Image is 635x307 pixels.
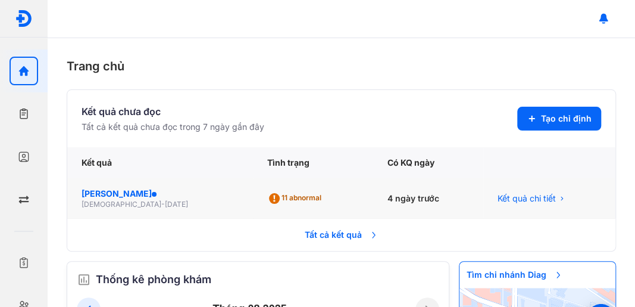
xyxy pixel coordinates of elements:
div: Tất cả kết quả chưa đọc trong 7 ngày gần đây [82,121,264,133]
button: Tạo chỉ định [517,107,601,131]
div: [PERSON_NAME] [82,188,239,200]
img: logo [15,10,33,27]
span: - [161,200,165,209]
div: Kết quả chưa đọc [82,104,264,119]
div: Kết quả [67,147,253,178]
div: Có KQ ngày [373,147,483,178]
div: 4 ngày trước [373,178,483,219]
span: Tìm chi nhánh Diag [459,262,570,288]
span: Tạo chỉ định [541,113,592,125]
div: 11 abnormal [267,189,326,208]
span: Thống kê phòng khám [96,271,211,288]
div: Tình trạng [253,147,373,178]
span: [DEMOGRAPHIC_DATA] [82,200,161,209]
img: order.5a6da16c.svg [77,272,91,287]
span: [DATE] [165,200,188,209]
span: Tất cả kết quả [298,222,386,248]
div: Trang chủ [67,57,616,75]
span: Kết quả chi tiết [498,193,556,204]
